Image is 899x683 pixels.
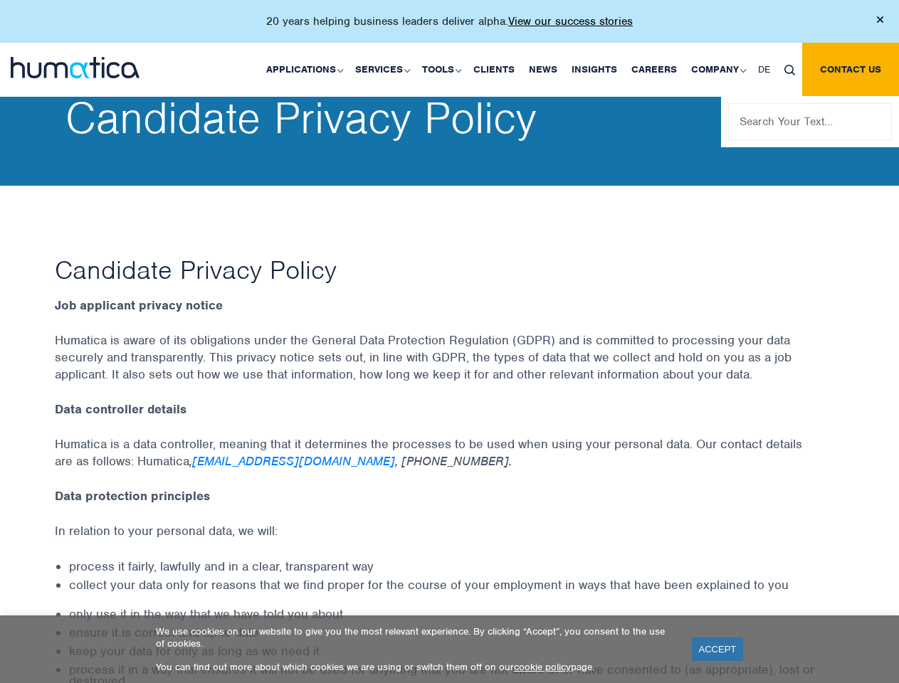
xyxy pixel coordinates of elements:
[55,253,845,286] h1: Candidate Privacy Policy
[55,435,845,487] p: Humatica is a data controller, meaning that it determines the processes to be used when using you...
[522,43,564,97] a: News
[156,625,674,650] p: We use cookies on our website to give you the most relevant experience. By clicking “Accept”, you...
[348,43,415,97] a: Services
[156,661,674,673] p: You can find out more about which cookies we are using or switch them off on our page.
[514,661,571,673] a: cookie policy
[395,453,512,469] em: , [PHONE_NUMBER].
[684,43,751,97] a: Company
[508,14,633,28] a: View our success stories
[624,43,684,97] a: Careers
[189,453,192,469] em: ,
[728,103,892,140] input: Search Your Text...
[751,43,777,97] a: DE
[55,401,186,417] strong: Data controller details
[69,579,845,591] li: collect your data only for reasons that we find proper for the course of your employment in ways ...
[564,43,624,97] a: Insights
[415,43,466,97] a: Tools
[11,57,140,78] img: logo
[466,43,522,97] a: Clients
[69,561,845,572] li: process it fairly, lawfully and in a clear, transparent way
[802,43,899,97] a: Contact us
[692,637,744,661] a: ACCEPT
[65,97,856,139] h2: Candidate Privacy Policy
[55,488,210,504] strong: Data protection principles
[55,522,845,557] p: In relation to your personal data, we will:
[55,297,223,313] strong: Job applicant privacy notice
[266,14,633,28] p: 20 years helping business leaders deliver alpha.
[758,63,770,75] span: DE
[192,453,395,469] a: [EMAIL_ADDRESS][DOMAIN_NAME]
[784,65,795,75] img: search_icon
[259,43,348,97] a: Applications
[69,608,845,620] li: only use it in the way that we have told you about
[55,332,845,401] p: Humatica is aware of its obligations under the General Data Protection Regulation (GDPR) and is c...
